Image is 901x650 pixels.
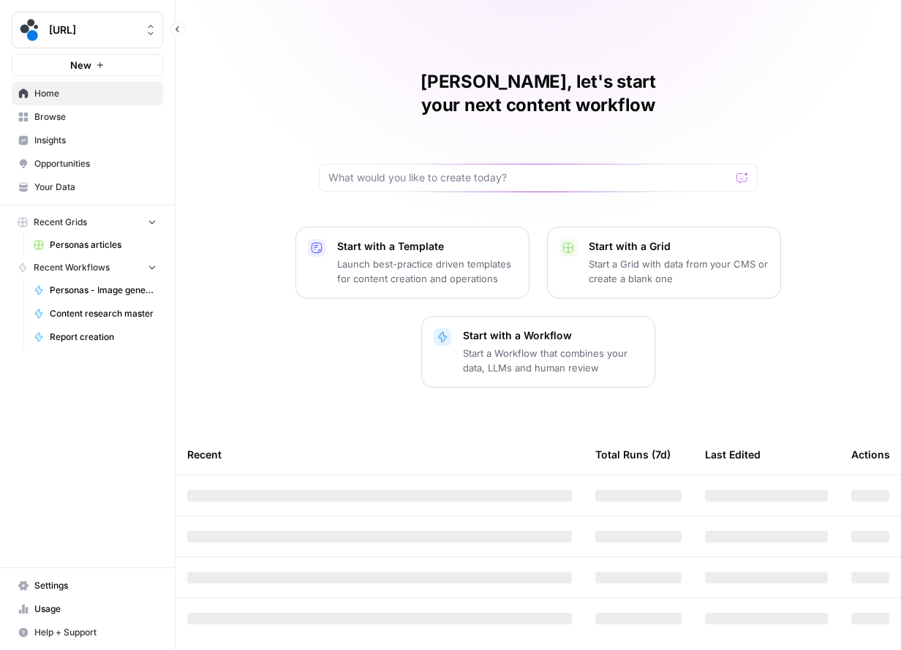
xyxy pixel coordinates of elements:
[34,110,157,124] span: Browse
[187,434,572,475] div: Recent
[34,579,157,592] span: Settings
[328,170,731,185] input: What would you like to create today?
[34,602,157,616] span: Usage
[319,70,758,117] h1: [PERSON_NAME], let's start your next content workflow
[50,238,157,252] span: Personas articles
[70,58,91,72] span: New
[27,233,163,257] a: Personas articles
[337,239,517,254] p: Start with a Template
[12,574,163,597] a: Settings
[34,134,157,147] span: Insights
[27,279,163,302] a: Personas - Image generator
[12,152,163,175] a: Opportunities
[589,257,769,286] p: Start a Grid with data from your CMS or create a blank one
[50,307,157,320] span: Content research master
[50,330,157,344] span: Report creation
[12,211,163,233] button: Recent Grids
[12,597,163,621] a: Usage
[851,434,890,475] div: Actions
[12,175,163,199] a: Your Data
[463,346,643,375] p: Start a Workflow that combines your data, LLMs and human review
[547,227,781,298] button: Start with a GridStart a Grid with data from your CMS or create a blank one
[463,328,643,343] p: Start with a Workflow
[595,434,671,475] div: Total Runs (7d)
[34,261,110,274] span: Recent Workflows
[337,257,517,286] p: Launch best-practice driven templates for content creation and operations
[12,54,163,76] button: New
[12,82,163,105] a: Home
[17,17,43,43] img: spot.ai Logo
[295,227,529,298] button: Start with a TemplateLaunch best-practice driven templates for content creation and operations
[12,105,163,129] a: Browse
[34,216,87,229] span: Recent Grids
[34,181,157,194] span: Your Data
[421,316,655,388] button: Start with a WorkflowStart a Workflow that combines your data, LLMs and human review
[12,129,163,152] a: Insights
[34,626,157,639] span: Help + Support
[12,621,163,644] button: Help + Support
[50,284,157,297] span: Personas - Image generator
[49,23,137,37] span: [URL]
[589,239,769,254] p: Start with a Grid
[12,257,163,279] button: Recent Workflows
[34,87,157,100] span: Home
[12,12,163,48] button: Workspace: spot.ai
[705,434,761,475] div: Last Edited
[27,325,163,349] a: Report creation
[34,157,157,170] span: Opportunities
[27,302,163,325] a: Content research master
